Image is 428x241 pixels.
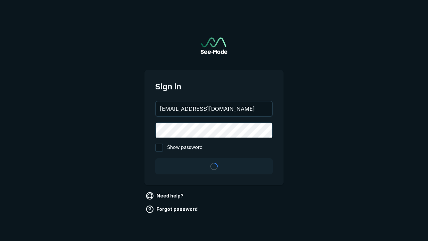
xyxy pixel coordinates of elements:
input: your@email.com [156,101,272,116]
a: Forgot password [144,204,200,215]
span: Show password [167,144,203,152]
span: Sign in [155,81,273,93]
img: See-Mode Logo [201,37,227,54]
a: Need help? [144,190,186,201]
a: Go to sign in [201,37,227,54]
